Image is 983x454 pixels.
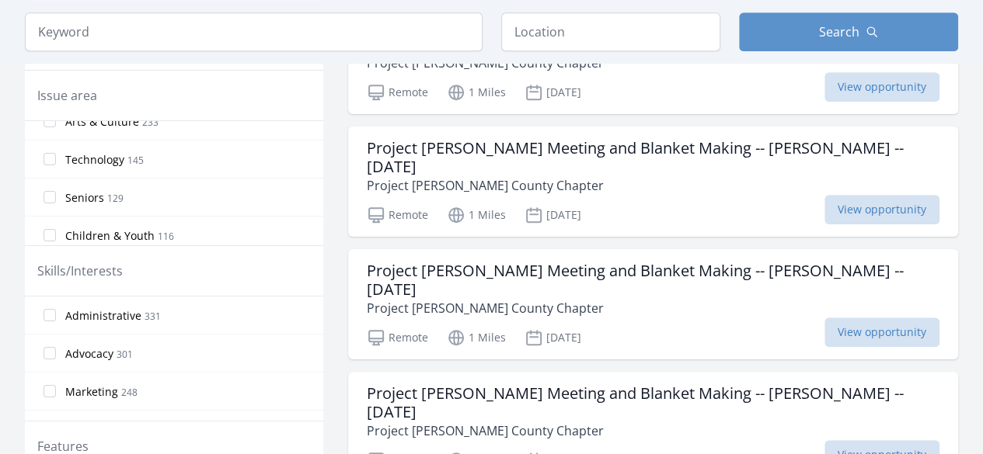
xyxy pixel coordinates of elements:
[44,191,56,203] input: Seniors 129
[501,12,720,51] input: Location
[142,116,159,129] span: 233
[44,309,56,321] input: Administrative 331
[107,192,124,205] span: 129
[37,86,97,105] legend: Issue area
[824,195,939,224] span: View opportunity
[367,139,939,176] h3: Project [PERSON_NAME] Meeting and Blanket Making -- [PERSON_NAME] -- [DATE]
[44,115,56,127] input: Arts & Culture 233
[824,72,939,102] span: View opportunity
[145,310,161,323] span: 331
[824,317,939,347] span: View opportunity
[44,153,56,165] input: Technology 145
[525,206,581,224] p: [DATE]
[65,308,141,324] span: Administrative
[44,229,56,241] input: Children & Youth 116
[367,262,939,299] h3: Project [PERSON_NAME] Meeting and Blanket Making -- [PERSON_NAME] -- [DATE]
[117,348,133,361] span: 301
[367,176,939,195] p: Project [PERSON_NAME] County Chapter
[65,190,104,206] span: Seniors
[65,384,118,400] span: Marketing
[367,83,428,102] p: Remote
[525,328,581,347] p: [DATE]
[525,83,581,102] p: [DATE]
[739,12,958,51] button: Search
[819,23,859,41] span: Search
[127,154,144,167] span: 145
[65,228,155,244] span: Children & Youth
[158,230,174,243] span: 116
[37,262,123,280] legend: Skills/Interests
[65,114,139,130] span: Arts & Culture
[447,328,506,347] p: 1 Miles
[367,206,428,224] p: Remote
[348,249,958,359] a: Project [PERSON_NAME] Meeting and Blanket Making -- [PERSON_NAME] -- [DATE] Project [PERSON_NAME]...
[65,346,113,362] span: Advocacy
[121,386,138,399] span: 248
[447,206,506,224] p: 1 Miles
[25,12,483,51] input: Keyword
[44,347,56,359] input: Advocacy 301
[65,152,124,168] span: Technology
[367,384,939,421] h3: Project [PERSON_NAME] Meeting and Blanket Making -- [PERSON_NAME] -- [DATE]
[367,299,939,317] p: Project [PERSON_NAME] County Chapter
[447,83,506,102] p: 1 Miles
[367,421,939,440] p: Project [PERSON_NAME] County Chapter
[367,328,428,347] p: Remote
[348,126,958,237] a: Project [PERSON_NAME] Meeting and Blanket Making -- [PERSON_NAME] -- [DATE] Project [PERSON_NAME]...
[44,385,56,397] input: Marketing 248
